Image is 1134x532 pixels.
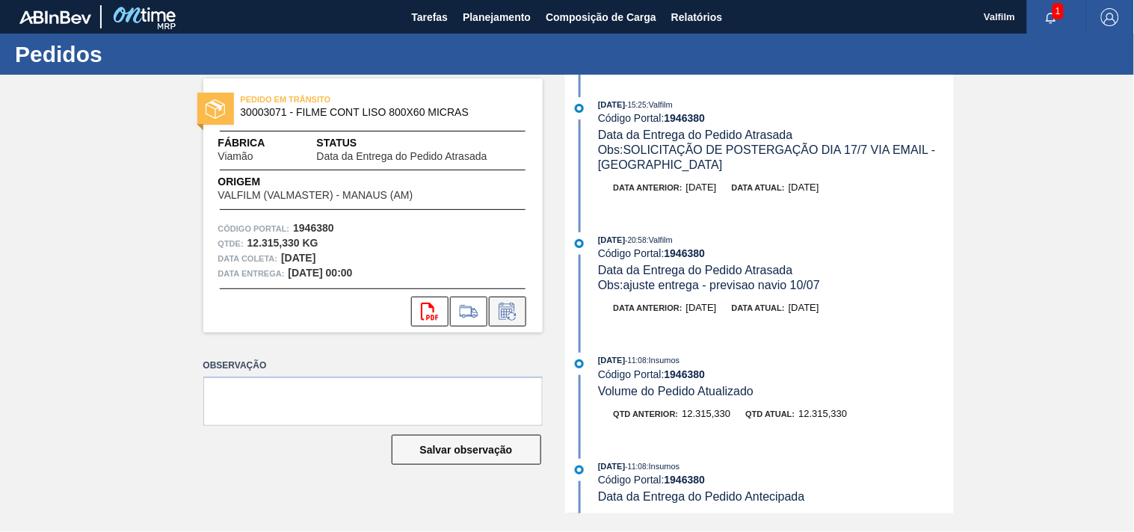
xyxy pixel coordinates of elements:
strong: 1946380 [665,474,706,486]
span: [DATE] [598,356,625,365]
span: [DATE] [686,182,717,193]
span: Tarefas [411,8,448,26]
strong: 12.315,330 KG [247,237,318,249]
span: Fábrica [218,135,301,151]
span: Relatórios [671,8,722,26]
strong: 1946380 [665,247,706,259]
strong: [DATE] 00:00 [289,267,353,279]
span: Código Portal: [218,221,290,236]
span: : Insumos [647,462,680,471]
span: Obs: SOLICITAÇÃO DE POSTERGAÇÃO DIA 17/7 VIA EMAIL - [GEOGRAPHIC_DATA] [598,143,939,171]
img: atual [575,104,584,113]
img: atual [575,359,584,368]
span: 12.315,330 [799,408,848,419]
span: Origem [218,174,456,190]
span: Data atual: [732,183,785,192]
span: [DATE] [789,302,819,313]
span: Data entrega: [218,266,285,281]
img: status [206,99,225,119]
span: Qtd atual: [746,409,795,418]
img: TNhmsLtSVTkK8tSr43FrP2fwEKptu5GPRR3wAAAABJRU5ErkJggg== [19,10,91,24]
span: [DATE] [686,302,717,313]
h1: Pedidos [15,46,280,63]
div: Informar alteração no pedido [489,297,526,327]
span: Status [317,135,528,151]
span: VALFILM (VALMASTER) - MANAUS (AM) [218,190,413,201]
span: - 15:25 [626,101,647,109]
img: atual [575,239,584,248]
span: 1 [1053,3,1064,19]
span: Volume do Pedido Atualizado [598,385,754,398]
label: Observação [203,355,543,377]
span: Data da Entrega do Pedido Atrasada [598,129,793,141]
span: Data atual: [732,303,785,312]
strong: 1946380 [293,222,334,234]
span: Data da Entrega do Pedido Antecipada [598,490,805,503]
strong: [DATE] [281,252,315,264]
div: Código Portal: [598,112,953,124]
span: Data coleta: [218,251,278,266]
span: Data da Entrega do Pedido Atrasada [598,264,793,276]
span: [DATE] [598,100,625,109]
img: atual [575,466,584,474]
span: Obs: ajuste entrega - previsao navio 10/07 [598,279,820,291]
span: - 20:58 [626,236,647,244]
span: PEDIDO EM TRÂNSITO [241,92,450,107]
span: : Insumos [647,356,680,365]
strong: 1946380 [665,112,706,124]
span: Data anterior: [614,183,682,192]
span: [DATE] [598,462,625,471]
div: Código Portal: [598,474,953,486]
div: Código Portal: [598,368,953,380]
span: : Valfilm [647,235,673,244]
span: Viamão [218,151,253,162]
span: 12.315,330 [682,408,730,419]
span: Data inválida [686,513,742,525]
span: Composição de Carga [546,8,656,26]
button: Salvar observação [392,435,541,465]
span: - 11:08 [626,463,647,471]
span: Qtde : [218,236,244,251]
span: [DATE] [814,513,845,525]
span: Planejamento [463,8,531,26]
span: Data anterior: [614,303,682,312]
div: Código Portal: [598,247,953,259]
span: : Valfilm [647,100,673,109]
span: - 11:08 [626,356,647,365]
span: [DATE] [789,182,819,193]
span: 30003071 - FILME CONT LISO 800X60 MICRAS [241,107,512,118]
div: Ir para Composição de Carga [450,297,487,327]
span: [DATE] [598,235,625,244]
button: Notificações [1027,7,1075,28]
div: Abrir arquivo PDF [411,297,449,327]
strong: 1946380 [665,368,706,380]
span: Data da Entrega do Pedido Atrasada [317,151,487,162]
img: Logout [1101,8,1119,26]
span: Qtd anterior: [614,409,679,418]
